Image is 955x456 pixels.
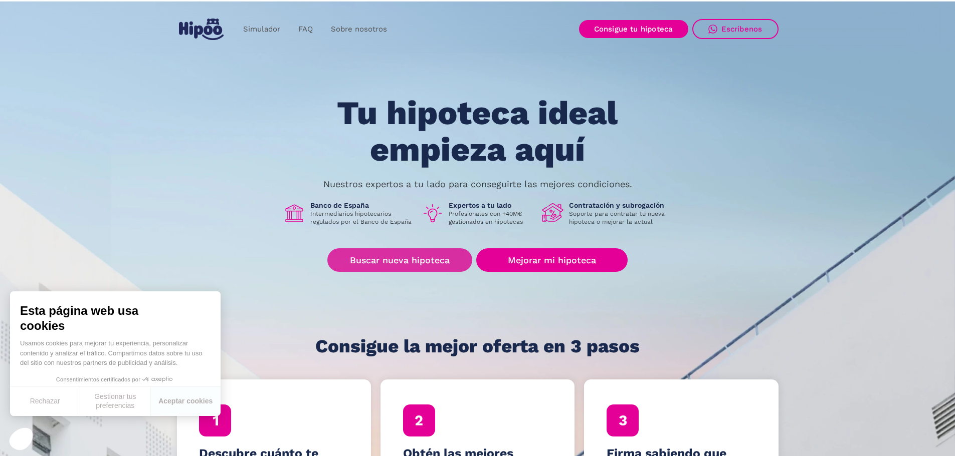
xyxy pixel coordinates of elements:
div: Escríbenos [721,25,762,34]
h1: Banco de España [310,201,414,210]
a: Mejorar mi hipoteca [476,248,627,272]
a: FAQ [289,20,322,39]
a: home [177,15,226,44]
a: Simulador [234,20,289,39]
p: Nuestros expertos a tu lado para conseguirte las mejores condiciones. [323,180,632,188]
h1: Contratación y subrogación [569,201,672,210]
h1: Consigue la mejor oferta en 3 pasos [315,336,640,356]
a: Sobre nosotros [322,20,396,39]
h1: Tu hipoteca ideal empieza aquí [287,95,667,168]
a: Consigue tu hipoteca [579,20,688,38]
p: Soporte para contratar tu nueva hipoteca o mejorar la actual [569,210,672,226]
a: Buscar nueva hipoteca [327,248,472,272]
p: Intermediarios hipotecarios regulados por el Banco de España [310,210,414,226]
h1: Expertos a tu lado [449,201,534,210]
a: Escríbenos [692,19,779,39]
p: Profesionales con +40M€ gestionados en hipotecas [449,210,534,226]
